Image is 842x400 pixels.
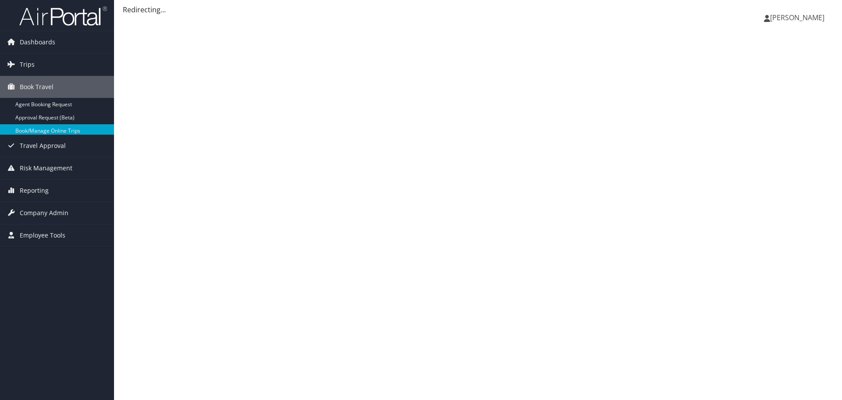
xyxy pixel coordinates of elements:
[764,4,833,31] a: [PERSON_NAME]
[20,202,68,224] span: Company Admin
[20,31,55,53] span: Dashboards
[20,135,66,157] span: Travel Approval
[20,157,72,179] span: Risk Management
[20,76,54,98] span: Book Travel
[123,4,833,15] div: Redirecting...
[20,180,49,202] span: Reporting
[20,54,35,76] span: Trips
[20,224,65,246] span: Employee Tools
[770,13,824,22] span: [PERSON_NAME]
[19,6,107,26] img: airportal-logo.png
